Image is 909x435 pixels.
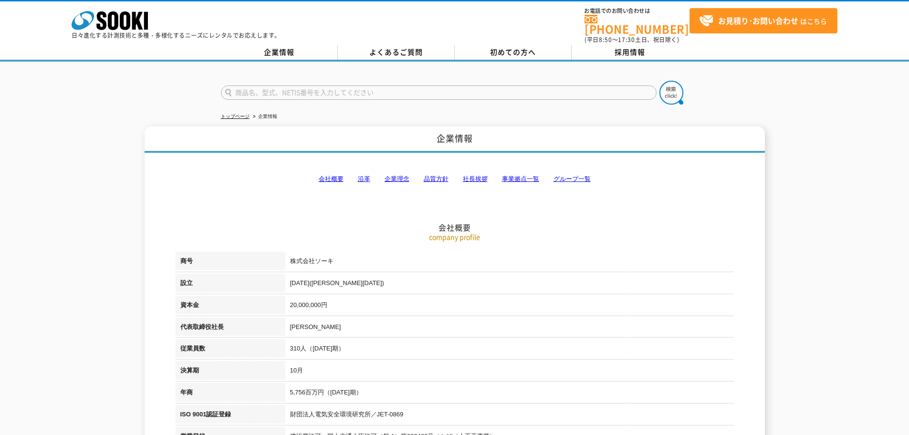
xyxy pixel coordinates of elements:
a: 採用情報 [572,45,689,60]
p: 日々進化する計測技術と多種・多様化するニーズにレンタルでお応えします。 [72,32,281,38]
p: company profile [176,232,734,242]
span: 初めての方へ [490,47,536,57]
a: 品質方針 [424,175,449,182]
td: 財団法人電気安全環境研究所／JET-0869 [285,405,734,427]
a: 沿革 [358,175,370,182]
input: 商品名、型式、NETIS番号を入力してください [221,85,657,100]
span: はこちら [699,14,827,28]
h2: 会社概要 [176,127,734,233]
a: 企業情報 [221,45,338,60]
th: 決算期 [176,361,285,383]
span: 8:50 [599,35,612,44]
a: [PHONE_NUMBER] [585,15,690,34]
span: (平日 ～ 土日、祝日除く) [585,35,679,44]
th: 商号 [176,252,285,274]
th: 設立 [176,274,285,296]
td: 5,756百万円（[DATE]期） [285,383,734,405]
li: 企業情報 [251,112,277,122]
th: 従業員数 [176,339,285,361]
strong: お見積り･お問い合わせ [718,15,798,26]
a: グループ一覧 [554,175,591,182]
th: ISO 9001認証登録 [176,405,285,427]
td: [DATE]([PERSON_NAME][DATE]) [285,274,734,296]
h1: 企業情報 [145,127,765,153]
td: [PERSON_NAME] [285,318,734,340]
a: トップページ [221,114,250,119]
a: 事業拠点一覧 [502,175,539,182]
img: btn_search.png [659,81,683,105]
td: 310人（[DATE]期） [285,339,734,361]
th: 代表取締役社長 [176,318,285,340]
th: 年商 [176,383,285,405]
td: 株式会社ソーキ [285,252,734,274]
a: よくあるご質問 [338,45,455,60]
a: お見積り･お問い合わせはこちら [690,8,837,33]
td: 10月 [285,361,734,383]
a: 社長挨拶 [463,175,488,182]
a: 企業理念 [385,175,409,182]
a: 会社概要 [319,175,344,182]
td: 20,000,000円 [285,296,734,318]
a: 初めての方へ [455,45,572,60]
th: 資本金 [176,296,285,318]
span: お電話でのお問い合わせは [585,8,690,14]
span: 17:30 [618,35,635,44]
